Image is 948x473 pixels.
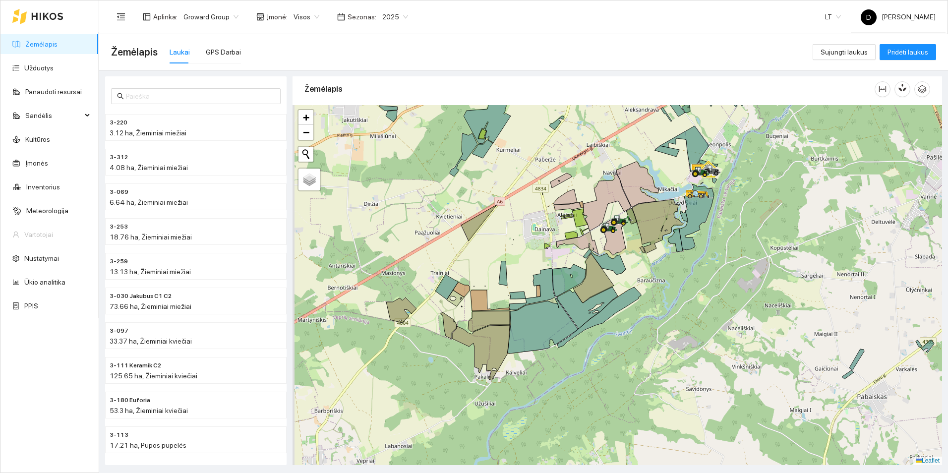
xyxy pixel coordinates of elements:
[110,396,150,405] span: 3-180 Euforia
[294,9,319,24] span: Visos
[26,183,60,191] a: Inventorius
[110,164,188,172] span: 4.08 ha, Žieminiai miežiai
[170,47,190,58] div: Laukai
[298,110,313,125] a: Zoom in
[110,302,191,310] span: 73.66 ha, Žieminiai miežiai
[303,111,309,123] span: +
[813,44,876,60] button: Sujungti laukus
[110,233,192,241] span: 18.76 ha, Žieminiai miežiai
[153,11,178,22] span: Aplinka :
[304,75,875,103] div: Žemėlapis
[117,12,125,21] span: menu-fold
[110,441,186,449] span: 17.21 ha, Pupos pupelės
[888,47,928,58] span: Pridėti laukus
[110,187,128,197] span: 3-069
[110,222,128,232] span: 3-253
[110,153,128,162] span: 3-312
[143,13,151,21] span: layout
[110,326,128,336] span: 3-097
[861,13,936,21] span: [PERSON_NAME]
[875,81,890,97] button: column-width
[25,88,82,96] a: Panaudoti resursai
[110,361,161,370] span: 3-111 Keramik C2
[875,85,890,93] span: column-width
[110,268,191,276] span: 13.13 ha, Žieminiai miežiai
[110,129,186,137] span: 3.12 ha, Žieminiai miežiai
[126,91,275,102] input: Paieška
[110,407,188,414] span: 53.3 ha, Žieminiai kviečiai
[825,9,841,24] span: LT
[25,135,50,143] a: Kultūros
[880,44,936,60] button: Pridėti laukus
[110,430,128,440] span: 3-113
[24,231,53,238] a: Vartotojai
[111,7,131,27] button: menu-fold
[916,457,940,464] a: Leaflet
[24,254,59,262] a: Nustatymai
[303,126,309,138] span: −
[813,48,876,56] a: Sujungti laukus
[111,44,158,60] span: Žemėlapis
[880,48,936,56] a: Pridėti laukus
[24,278,65,286] a: Ūkio analitika
[183,9,238,24] span: Groward Group
[24,64,54,72] a: Užduotys
[25,40,58,48] a: Žemėlapis
[110,257,128,266] span: 3-259
[298,169,320,190] a: Layers
[110,198,188,206] span: 6.64 ha, Žieminiai miežiai
[206,47,241,58] div: GPS Darbai
[866,9,871,25] span: D
[110,292,172,301] span: 3-030 Jakubus C1 C2
[25,106,82,125] span: Sandėlis
[110,337,192,345] span: 33.37 ha, Žieminiai kviečiai
[298,147,313,162] button: Initiate a new search
[24,302,38,310] a: PPIS
[25,159,48,167] a: Įmonės
[298,125,313,140] a: Zoom out
[110,118,127,127] span: 3-220
[26,207,68,215] a: Meteorologija
[256,13,264,21] span: shop
[110,372,197,380] span: 125.65 ha, Žieminiai kviečiai
[382,9,408,24] span: 2025
[821,47,868,58] span: Sujungti laukus
[117,93,124,100] span: search
[337,13,345,21] span: calendar
[267,11,288,22] span: Įmonė :
[348,11,376,22] span: Sezonas :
